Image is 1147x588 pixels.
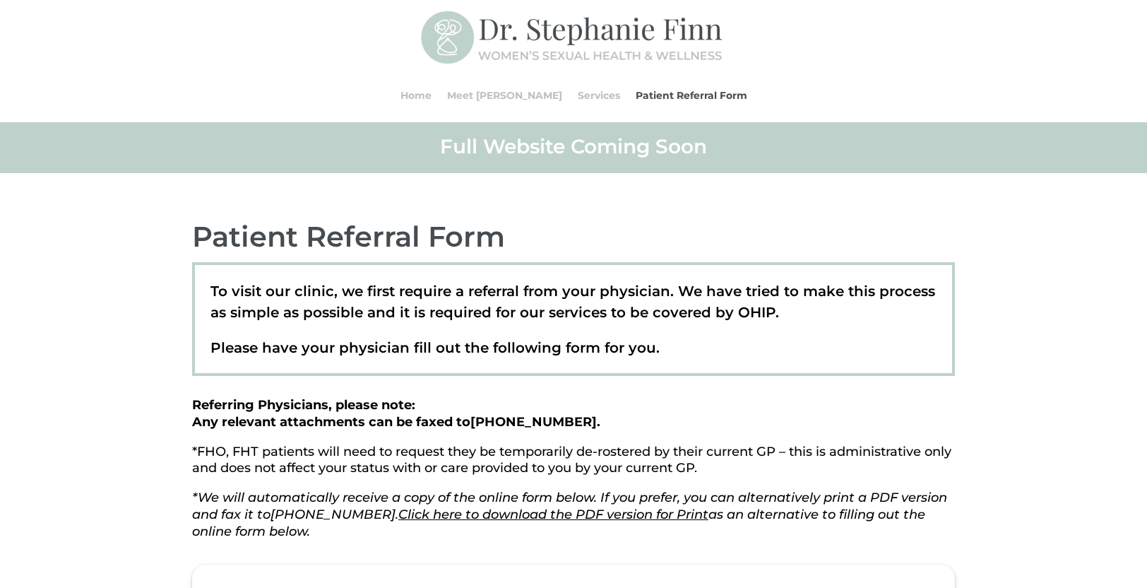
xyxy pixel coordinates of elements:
span: [PHONE_NUMBER] [271,507,396,522]
strong: Referring Physicians, please note: Any relevant attachments can be faxed to . [192,397,600,430]
a: Home [400,69,432,122]
h2: Patient Referral Form [192,218,955,262]
a: Click here to download the PDF version for Print [398,507,708,522]
p: To visit our clinic, we first require a referral from your physician. We have tried to make this ... [210,281,937,337]
p: Please have your physician fill out the following form for you. [210,337,937,358]
p: *FHO, FHT patients will need to request they be temporarily de-rostered by their current GP – thi... [192,444,955,490]
h2: Full Website Coming Soon [192,134,955,166]
em: *We will automatically receive a copy of the online form below. If you prefer, you can alternativ... [192,490,947,539]
a: Patient Referral Form [636,69,747,122]
a: Services [578,69,620,122]
a: Meet [PERSON_NAME] [447,69,562,122]
span: [PHONE_NUMBER] [470,414,597,430]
